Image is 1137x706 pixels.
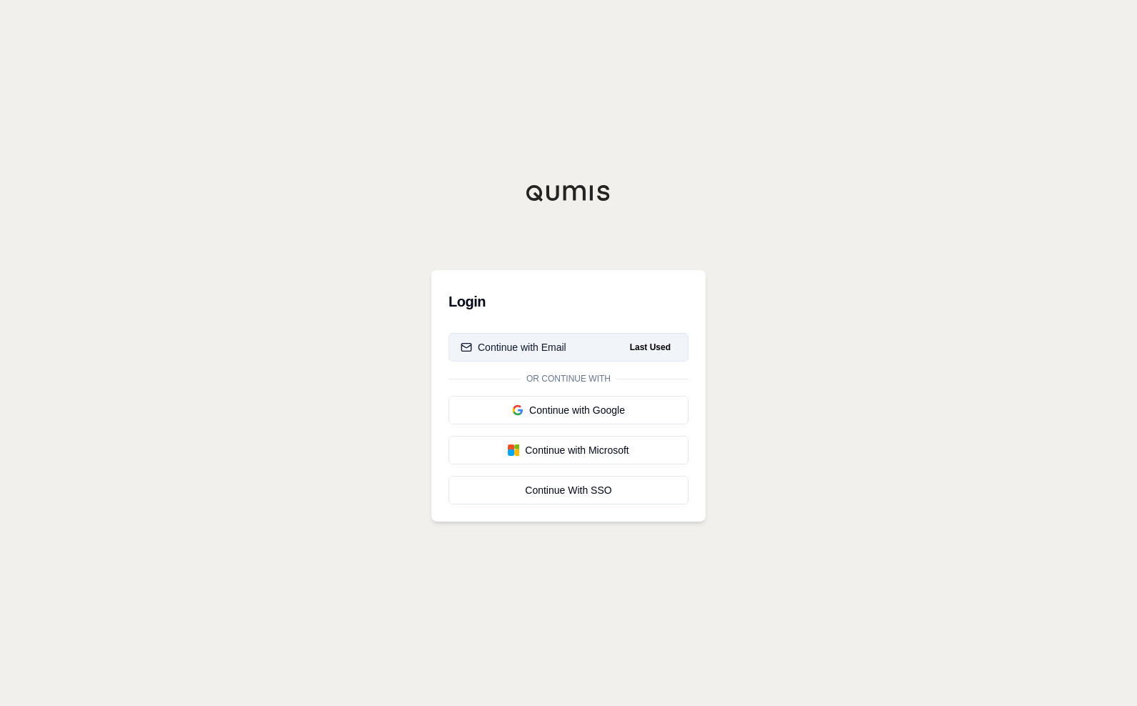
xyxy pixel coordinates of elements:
[449,396,688,424] button: Continue with Google
[449,436,688,464] button: Continue with Microsoft
[461,443,676,457] div: Continue with Microsoft
[461,340,566,354] div: Continue with Email
[461,483,676,497] div: Continue With SSO
[449,476,688,504] a: Continue With SSO
[461,403,676,417] div: Continue with Google
[526,184,611,202] img: Qumis
[449,287,688,316] h3: Login
[624,339,676,356] span: Last Used
[521,373,616,384] span: Or continue with
[449,333,688,362] button: Continue with EmailLast Used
